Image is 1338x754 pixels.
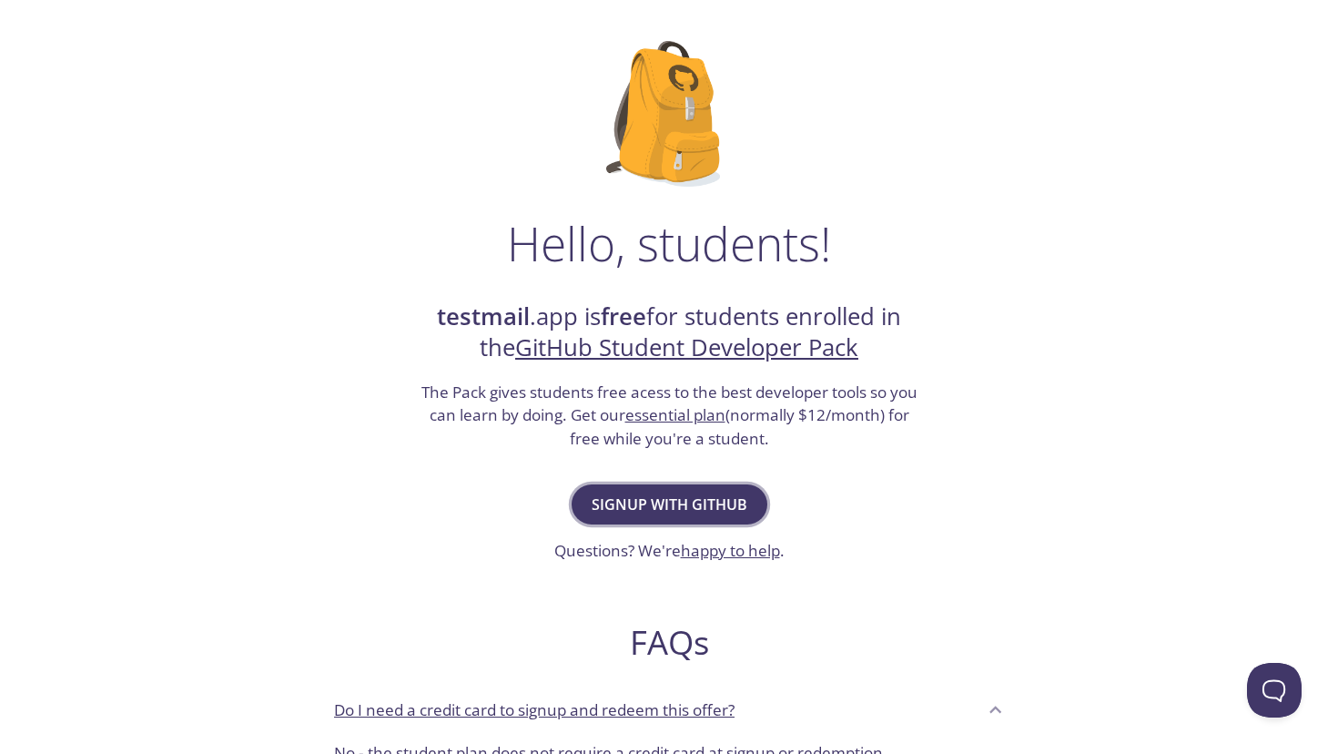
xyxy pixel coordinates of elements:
strong: free [601,301,646,332]
span: Signup with GitHub [592,492,747,517]
div: Do I need a credit card to signup and redeem this offer? [319,685,1019,734]
iframe: Help Scout Beacon - Open [1247,663,1302,718]
h1: Hello, students! [507,216,831,270]
a: essential plan [625,404,725,425]
p: Do I need a credit card to signup and redeem this offer? [334,698,735,722]
h3: Questions? We're . [554,539,785,563]
h2: .app is for students enrolled in the [419,301,919,364]
button: Signup with GitHub [572,484,767,525]
h3: The Pack gives students free acess to the best developer tools so you can learn by doing. Get our... [419,381,919,451]
a: happy to help [681,540,780,561]
img: github-student-backpack.png [606,41,733,187]
h2: FAQs [319,622,1019,663]
a: GitHub Student Developer Pack [515,331,858,363]
strong: testmail [437,301,530,332]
